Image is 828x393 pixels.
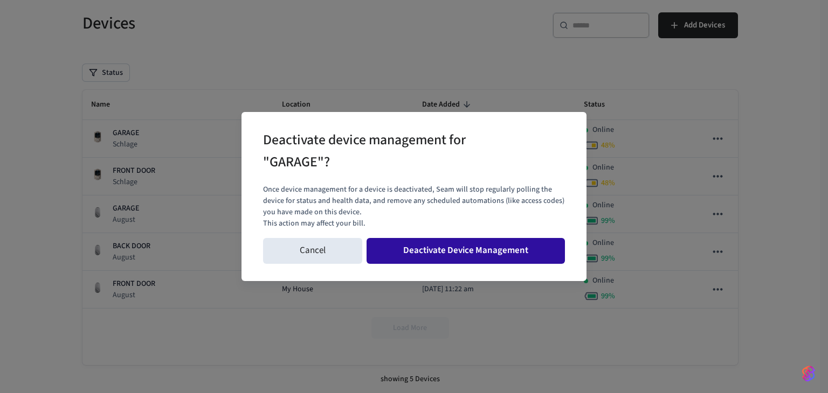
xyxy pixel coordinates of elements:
p: Once device management for a device is deactivated, Seam will stop regularly polling the device f... [263,184,565,218]
h2: Deactivate device management for "GARAGE"? [263,125,535,180]
button: Deactivate Device Management [367,238,565,264]
button: Cancel [263,238,362,264]
p: This action may affect your bill. [263,218,565,229]
img: SeamLogoGradient.69752ec5.svg [802,365,815,382]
